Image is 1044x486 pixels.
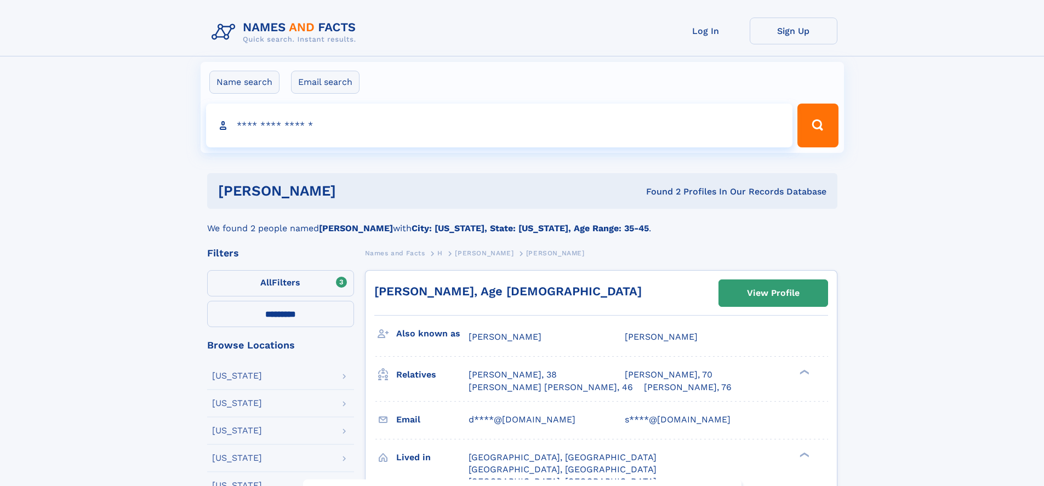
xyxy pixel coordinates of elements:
[209,71,279,94] label: Name search
[625,369,712,381] a: [PERSON_NAME], 70
[207,340,354,350] div: Browse Locations
[396,324,469,343] h3: Also known as
[750,18,837,44] a: Sign Up
[374,284,642,298] a: [PERSON_NAME], Age [DEMOGRAPHIC_DATA]
[526,249,585,257] span: [PERSON_NAME]
[491,186,826,198] div: Found 2 Profiles In Our Records Database
[797,104,838,147] button: Search Button
[455,246,514,260] a: [PERSON_NAME]
[469,381,633,393] a: [PERSON_NAME] [PERSON_NAME], 46
[396,365,469,384] h3: Relatives
[437,249,443,257] span: H
[212,371,262,380] div: [US_STATE]
[469,331,541,342] span: [PERSON_NAME]
[212,454,262,462] div: [US_STATE]
[662,18,750,44] a: Log In
[212,399,262,408] div: [US_STATE]
[206,104,793,147] input: search input
[797,369,810,376] div: ❯
[207,270,354,296] label: Filters
[291,71,360,94] label: Email search
[437,246,443,260] a: H
[212,426,262,435] div: [US_STATE]
[455,249,514,257] span: [PERSON_NAME]
[469,369,557,381] a: [PERSON_NAME], 38
[797,451,810,458] div: ❯
[396,448,469,467] h3: Lived in
[719,280,828,306] a: View Profile
[469,452,657,462] span: [GEOGRAPHIC_DATA], [GEOGRAPHIC_DATA]
[469,464,657,474] span: [GEOGRAPHIC_DATA], [GEOGRAPHIC_DATA]
[412,223,649,233] b: City: [US_STATE], State: [US_STATE], Age Range: 35-45
[260,277,272,288] span: All
[625,331,698,342] span: [PERSON_NAME]
[319,223,393,233] b: [PERSON_NAME]
[207,18,365,47] img: Logo Names and Facts
[218,184,491,198] h1: [PERSON_NAME]
[207,248,354,258] div: Filters
[207,209,837,235] div: We found 2 people named with .
[396,410,469,429] h3: Email
[644,381,732,393] a: [PERSON_NAME], 76
[365,246,425,260] a: Names and Facts
[747,281,800,306] div: View Profile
